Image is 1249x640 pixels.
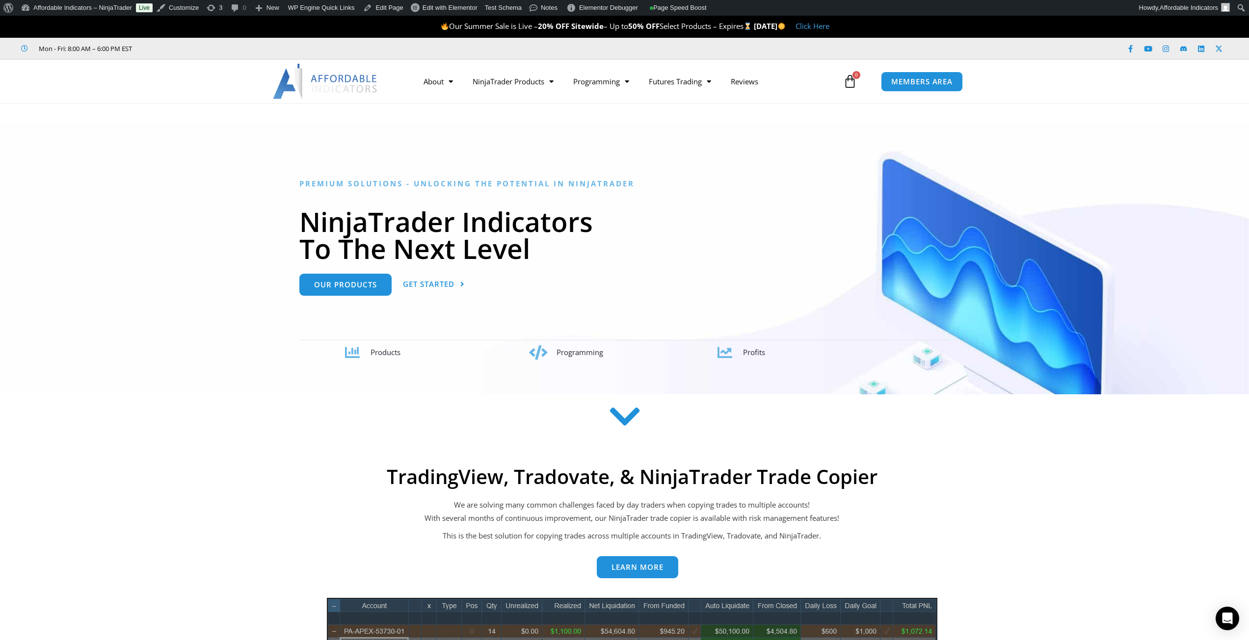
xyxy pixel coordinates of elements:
[881,72,963,92] a: MEMBERS AREA
[1216,607,1239,630] div: Open Intercom Messenger
[314,281,377,288] span: Our Products
[744,23,751,30] img: ⌛
[441,23,449,30] img: 🔥
[371,347,400,357] span: Products
[414,70,463,93] a: About
[463,70,563,93] a: NinjaTrader Products
[557,347,603,357] span: Programming
[571,21,604,31] strong: Sitewide
[597,556,678,578] a: Learn more
[146,44,293,53] iframe: Customer reviews powered by Trustpilot
[299,208,950,262] h1: NinjaTrader Indicators To The Next Level
[441,21,754,31] span: Our Summer Sale is Live – – Up to Select Products – Expires
[611,563,664,571] span: Learn more
[36,43,132,54] span: Mon - Fri: 8:00 AM – 6:00 PM EST
[563,70,639,93] a: Programming
[299,179,950,188] h6: Premium Solutions - Unlocking the Potential in NinjaTrader
[538,21,569,31] strong: 20% OFF
[852,71,860,79] span: 0
[273,64,378,99] img: LogoAI | Affordable Indicators – NinjaTrader
[403,281,454,288] span: Get Started
[778,23,785,30] img: 🌞
[318,465,946,488] h2: TradingView, Tradovate, & NinjaTrader Trade Copier
[423,4,478,11] span: Edit with Elementor
[639,70,721,93] a: Futures Trading
[721,70,768,93] a: Reviews
[318,529,946,543] p: This is the best solution for copying trades across multiple accounts in TradingView, Tradovate, ...
[403,274,465,296] a: Get Started
[891,78,953,85] span: MEMBERS AREA
[828,67,872,96] a: 0
[743,347,765,357] span: Profits
[796,21,829,31] a: Click Here
[628,21,660,31] strong: 50% OFF
[754,21,786,31] strong: [DATE]
[414,70,841,93] nav: Menu
[136,3,153,12] a: Live
[1160,4,1218,11] span: Affordable Indicators
[299,274,392,296] a: Our Products
[318,498,946,526] p: We are solving many common challenges faced by day traders when copying trades to multiple accoun...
